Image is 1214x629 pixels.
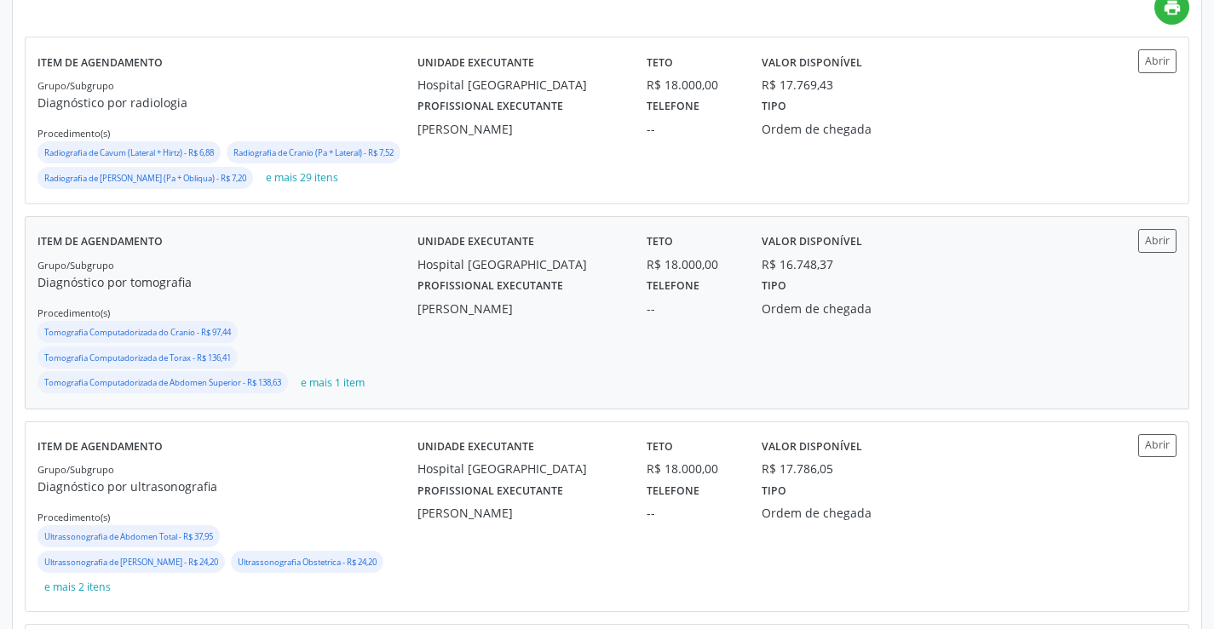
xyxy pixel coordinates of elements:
small: Grupo/Subgrupo [37,79,114,92]
p: Diagnóstico por ultrasonografia [37,477,417,495]
small: Ultrassonografia de Abdomen Total - R$ 37,95 [44,531,213,542]
small: Procedimento(s) [37,511,110,523]
div: -- [647,120,738,138]
div: R$ 17.769,43 [762,76,833,94]
button: Abrir [1138,49,1177,72]
p: Diagnóstico por tomografia [37,273,417,291]
small: Tomografia Computadorizada do Cranio - R$ 97,44 [44,327,231,338]
div: [PERSON_NAME] [417,120,623,138]
label: Telefone [647,477,699,504]
p: Diagnóstico por radiologia [37,94,417,112]
div: R$ 18.000,00 [647,76,738,94]
small: Procedimento(s) [37,127,110,140]
small: Ultrassonografia de [PERSON_NAME] - R$ 24,20 [44,557,218,568]
div: Ordem de chegada [762,300,910,317]
div: -- [647,300,738,317]
label: Unidade executante [417,49,534,76]
div: [PERSON_NAME] [417,300,623,317]
div: -- [647,504,738,522]
label: Profissional executante [417,273,563,300]
small: Grupo/Subgrupo [37,259,114,272]
button: e mais 29 itens [259,167,345,190]
label: Tipo [762,273,786,300]
label: Tipo [762,477,786,504]
label: Unidade executante [417,434,534,460]
div: Ordem de chegada [762,504,910,522]
label: Valor disponível [762,229,862,255]
label: Telefone [647,94,699,120]
div: R$ 18.000,00 [647,460,738,477]
label: Unidade executante [417,229,534,255]
small: Radiografia de Cranio (Pa + Lateral) - R$ 7,52 [233,147,394,158]
button: e mais 2 itens [37,575,118,598]
button: e mais 1 item [294,371,371,394]
label: Item de agendamento [37,49,163,76]
button: Abrir [1138,229,1177,252]
label: Telefone [647,273,699,300]
label: Teto [647,229,673,255]
div: [PERSON_NAME] [417,504,623,522]
label: Teto [647,49,673,76]
label: Item de agendamento [37,229,163,255]
label: Item de agendamento [37,434,163,460]
button: Abrir [1138,434,1177,457]
div: R$ 17.786,05 [762,460,833,477]
small: Ultrassonografia Obstetrica - R$ 24,20 [238,557,377,568]
small: Radiografia de [PERSON_NAME] (Pa + Obliqua) - R$ 7,20 [44,173,246,184]
div: R$ 18.000,00 [647,255,738,273]
label: Valor disponível [762,434,862,460]
small: Tomografia Computadorizada de Abdomen Superior - R$ 138,63 [44,377,281,388]
div: Hospital [GEOGRAPHIC_DATA] [417,76,623,94]
label: Profissional executante [417,94,563,120]
div: Ordem de chegada [762,120,910,138]
small: Radiografia de Cavum (Lateral + Hirtz) - R$ 6,88 [44,147,214,158]
label: Valor disponível [762,49,862,76]
div: R$ 16.748,37 [762,255,833,273]
label: Teto [647,434,673,460]
small: Procedimento(s) [37,306,110,319]
div: Hospital [GEOGRAPHIC_DATA] [417,255,623,273]
label: Tipo [762,94,786,120]
small: Grupo/Subgrupo [37,463,114,476]
small: Tomografia Computadorizada de Torax - R$ 136,41 [44,352,231,363]
label: Profissional executante [417,477,563,504]
div: Hospital [GEOGRAPHIC_DATA] [417,460,623,477]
